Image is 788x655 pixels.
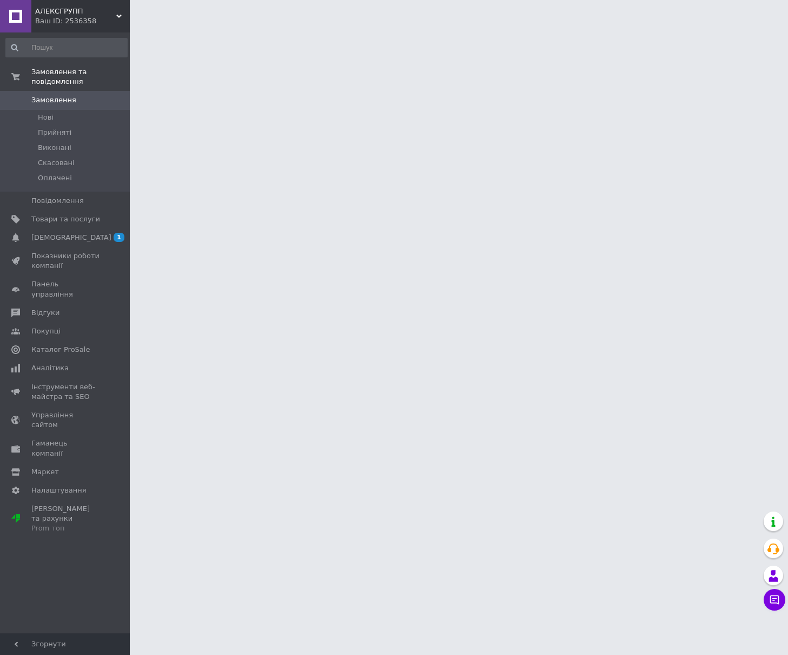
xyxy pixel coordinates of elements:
span: Покупці [31,326,61,336]
button: Чат з покупцем [764,589,785,611]
span: Замовлення [31,95,76,105]
span: Товари та послуги [31,214,100,224]
span: Відгуки [31,308,59,318]
span: Повідомлення [31,196,84,206]
div: Ваш ID: 2536358 [35,16,130,26]
span: Панель управління [31,279,100,299]
div: Prom топ [31,523,100,533]
span: Каталог ProSale [31,345,90,355]
span: Маркет [31,467,59,477]
span: 1 [114,233,124,242]
span: АЛЕКСГРУПП [35,6,116,16]
span: Оплачені [38,173,72,183]
span: Налаштування [31,486,87,495]
input: Пошук [5,38,128,57]
span: Гаманець компанії [31,438,100,458]
span: Управління сайтом [31,410,100,430]
span: Прийняті [38,128,71,137]
span: Нові [38,113,54,122]
span: Аналітика [31,363,69,373]
span: [DEMOGRAPHIC_DATA] [31,233,111,243]
span: Виконані [38,143,71,153]
span: Замовлення та повідомлення [31,67,130,87]
span: Показники роботи компанії [31,251,100,271]
span: Інструменти веб-майстра та SEO [31,382,100,402]
span: Скасовані [38,158,75,168]
span: [PERSON_NAME] та рахунки [31,504,100,534]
